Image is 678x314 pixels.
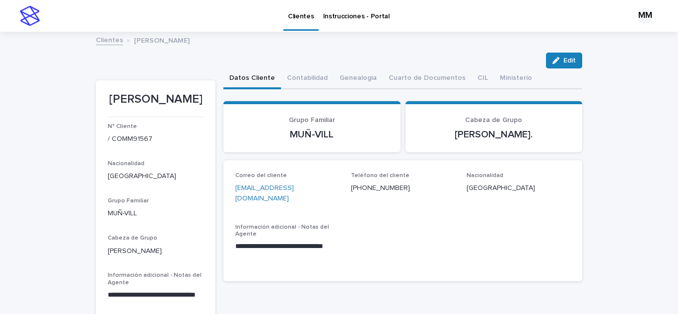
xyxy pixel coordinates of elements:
p: / COMM91567 [108,134,203,144]
a: [PHONE_NUMBER] [351,185,410,191]
p: [GEOGRAPHIC_DATA] [467,183,570,193]
p: [GEOGRAPHIC_DATA] [108,171,203,182]
span: Teléfono del cliente [351,173,409,179]
span: Grupo Familiar [289,117,335,124]
div: MM [637,8,653,24]
p: [PERSON_NAME] [108,92,203,107]
button: Cuarto de Documentos [383,68,472,89]
a: Clientes [96,34,123,45]
span: Información adicional - Notas del Agente [235,224,329,237]
img: stacker-logo-s-only.png [20,6,40,26]
span: Nacionalidad [467,173,503,179]
button: CIL [472,68,494,89]
span: Nacionalidad [108,161,144,167]
button: Genealogia [334,68,383,89]
p: [PERSON_NAME]. [417,128,571,140]
button: Datos Cliente [223,68,281,89]
span: N° Cliente [108,124,137,129]
button: Contabilidad [281,68,334,89]
span: Información adicional - Notas del Agente [108,272,202,285]
span: Cabeza de Grupo [108,235,157,241]
a: [EMAIL_ADDRESS][DOMAIN_NAME] [235,185,294,202]
span: Grupo Familiar [108,198,149,204]
p: [PERSON_NAME]. [108,246,203,256]
span: Edit [563,57,576,64]
span: Correo del cliente [235,173,287,179]
span: Cabeza de Grupo [465,117,522,124]
p: MUÑ-VILL [235,128,389,140]
button: Edit [546,53,582,68]
p: MUÑ-VILL [108,208,203,219]
p: [PERSON_NAME] [134,34,190,45]
button: Ministerio [494,68,538,89]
